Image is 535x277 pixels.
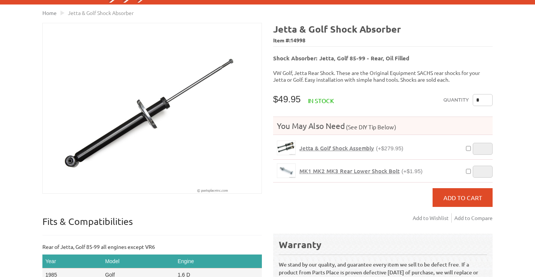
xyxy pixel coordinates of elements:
[273,69,493,83] p: VW Golf, Jetta Rear Shock. These are the Original Equipment SACHS rear shocks for your Jetta or G...
[273,35,493,46] span: Item #:
[43,23,261,193] img: Jetta & Golf Shock Absorber
[299,167,400,175] span: MK1 MK2 MK3 Rear Lower Shock Bolt
[401,168,422,174] span: (+$1.95)
[376,145,403,151] span: (+$279.95)
[273,54,409,62] b: Shock Absorber: Jetta, Golf 85-99 - Rear, Oil Filled
[277,163,296,178] a: MK1 MK2 MK3 Rear Lower Shock Bolt
[42,243,262,251] p: Rear of Jetta, Golf 85-99 all engines except VR6
[102,255,174,268] th: Model
[290,37,305,43] span: 14998
[277,141,295,155] img: Jetta & Golf Shock Assembly
[42,255,102,268] th: Year
[174,255,262,268] th: Engine
[308,97,334,104] span: In stock
[299,144,374,152] span: Jetta & Golf Shock Assembly
[273,23,401,35] b: Jetta & Golf Shock Absorber
[443,194,482,201] span: Add to Cart
[277,164,295,178] img: MK1 MK2 MK3 Rear Lower Shock Bolt
[68,9,134,16] span: Jetta & Golf Shock Absorber
[42,9,57,16] a: Home
[454,213,493,223] a: Add to Compare
[413,213,452,223] a: Add to Wishlist
[273,94,301,104] span: $49.95
[299,168,422,175] a: MK1 MK2 MK3 Rear Lower Shock Bolt(+$1.95)
[299,145,403,152] a: Jetta & Golf Shock Assembly(+$279.95)
[433,188,493,207] button: Add to Cart
[279,238,487,251] div: Warranty
[42,216,262,235] p: Fits & Compatibilities
[345,123,396,130] span: (See DIY Tip Below)
[443,94,469,106] label: Quantity
[273,121,493,131] h4: You May Also Need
